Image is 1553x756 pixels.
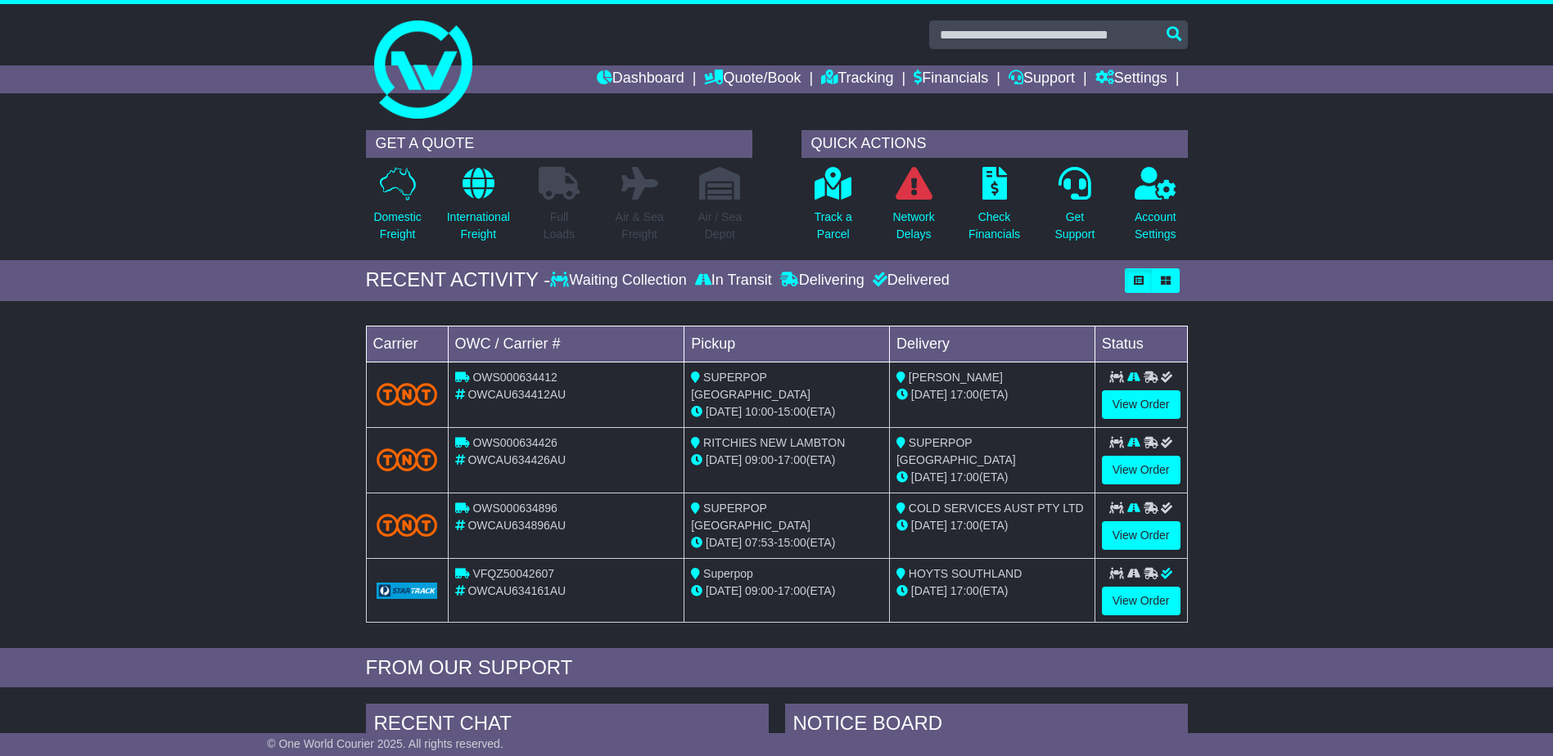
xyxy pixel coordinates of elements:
[1102,587,1181,615] a: View Order
[366,656,1188,680] div: FROM OUR SUPPORT
[909,502,1084,515] span: COLD SERVICES AUST PTY LTD
[745,405,774,418] span: 10:00
[706,536,742,549] span: [DATE]
[472,436,558,449] span: OWS000634426
[950,470,979,484] span: 17:00
[706,405,742,418] span: [DATE]
[889,326,1095,362] td: Delivery
[1102,456,1181,484] a: View Order
[968,209,1020,243] p: Check Financials
[909,567,1022,580] span: HOYTS SOUTHLAND
[691,272,776,290] div: In Transit
[372,166,422,252] a: DomesticFreight
[745,536,774,549] span: 07:53
[776,272,869,290] div: Delivering
[691,502,810,532] span: SUPERPOP [GEOGRAPHIC_DATA]
[267,737,503,750] span: © One World Courier 2025. All rights reserved.
[616,209,664,243] p: Air & Sea Freight
[467,519,566,532] span: OWCAU634896AU
[446,166,511,252] a: InternationalFreight
[704,65,801,93] a: Quote/Book
[911,519,947,532] span: [DATE]
[950,388,979,401] span: 17:00
[911,388,947,401] span: [DATE]
[1054,209,1095,243] p: Get Support
[778,453,806,466] span: 17:00
[472,502,558,515] span: OWS000634896
[821,65,893,93] a: Tracking
[1135,209,1176,243] p: Account Settings
[691,371,810,401] span: SUPERPOP [GEOGRAPHIC_DATA]
[1009,65,1075,93] a: Support
[914,65,988,93] a: Financials
[691,534,883,551] div: - (ETA)
[911,584,947,597] span: [DATE]
[778,405,806,418] span: 15:00
[703,436,845,449] span: RITCHIES NEW LAMBTON
[691,403,883,421] div: - (ETA)
[950,584,979,597] span: 17:00
[550,272,690,290] div: Waiting Collection
[896,386,1088,403] div: (ETA)
[785,704,1188,748] div: NOTICE BOARD
[1102,521,1181,550] a: View Order
[684,326,890,362] td: Pickup
[706,453,742,466] span: [DATE]
[467,453,566,466] span: OWCAU634426AU
[691,452,883,469] div: - (ETA)
[892,209,934,243] p: Network Delays
[448,326,684,362] td: OWC / Carrier #
[892,166,935,252] a: NetworkDelays
[909,371,1003,384] span: [PERSON_NAME]
[778,536,806,549] span: 15:00
[706,584,742,597] span: [DATE]
[472,371,558,384] span: OWS000634412
[801,130,1188,158] div: QUICK ACTIONS
[377,383,438,405] img: TNT_Domestic.png
[539,209,580,243] p: Full Loads
[366,268,551,292] div: RECENT ACTIVITY -
[366,130,752,158] div: GET A QUOTE
[1095,326,1187,362] td: Status
[472,567,554,580] span: VFQZ50042607
[814,166,853,252] a: Track aParcel
[467,388,566,401] span: OWCAU634412AU
[745,584,774,597] span: 09:00
[691,583,883,600] div: - (ETA)
[896,436,1016,466] span: SUPERPOP [GEOGRAPHIC_DATA]
[366,704,769,748] div: RECENT CHAT
[1134,166,1177,252] a: AccountSettings
[745,453,774,466] span: 09:00
[447,209,510,243] p: International Freight
[896,469,1088,486] div: (ETA)
[815,209,852,243] p: Track a Parcel
[1054,166,1095,252] a: GetSupport
[698,209,743,243] p: Air / Sea Depot
[778,584,806,597] span: 17:00
[950,519,979,532] span: 17:00
[968,166,1021,252] a: CheckFinancials
[1102,390,1181,419] a: View Order
[377,448,438,470] img: TNT_Domestic.png
[366,326,448,362] td: Carrier
[896,583,1088,600] div: (ETA)
[869,272,950,290] div: Delivered
[467,584,566,597] span: OWCAU634161AU
[373,209,421,243] p: Domestic Freight
[597,65,684,93] a: Dashboard
[377,514,438,536] img: TNT_Domestic.png
[1095,65,1167,93] a: Settings
[377,583,438,599] img: GetCarrierServiceLogo
[911,470,947,484] span: [DATE]
[896,517,1088,534] div: (ETA)
[703,567,753,580] span: Superpop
